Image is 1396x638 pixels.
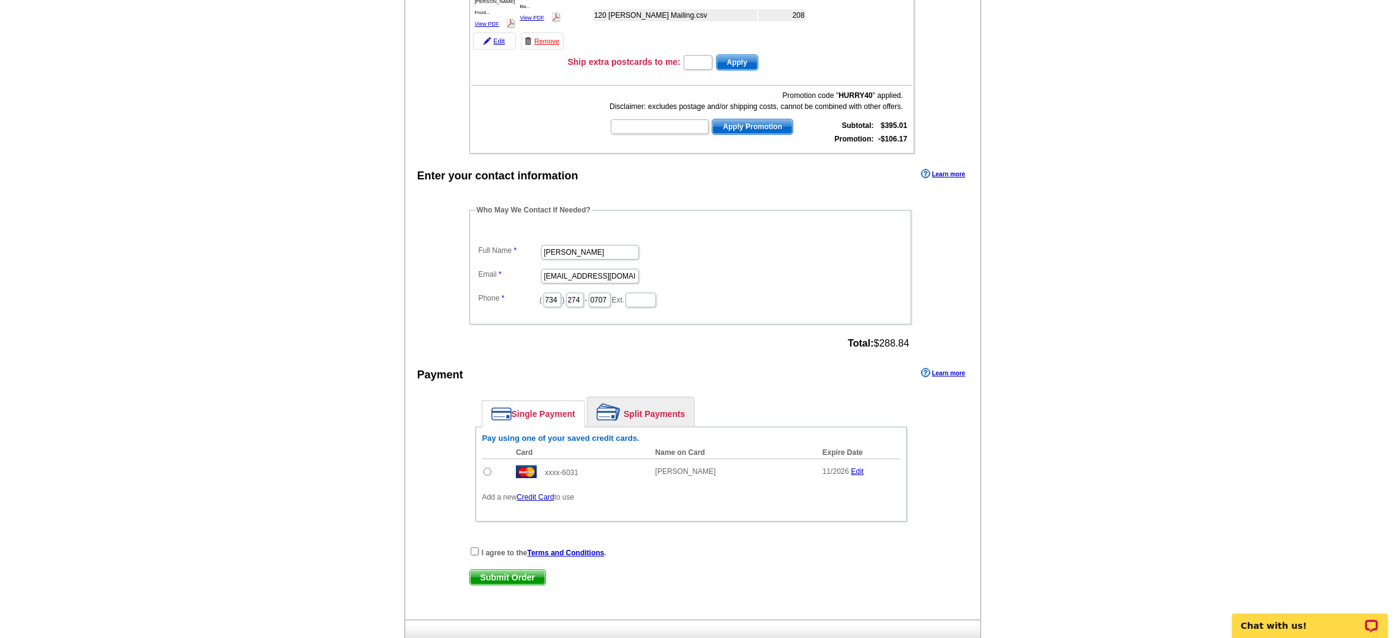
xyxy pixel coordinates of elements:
span: $288.84 [848,338,909,349]
th: Card [510,446,649,459]
th: Name on Card [649,446,816,459]
a: Edit [473,32,516,50]
span: Submit Order [470,570,545,585]
span: xxxx-6031 [545,468,578,477]
img: split-payment.png [597,403,621,421]
a: Terms and Conditions [528,549,605,557]
b: HURRY40 [838,91,873,100]
p: Add a new to use [482,492,900,503]
img: mast.gif [516,465,537,478]
td: 120 [PERSON_NAME] Mailing.csv [594,9,757,21]
a: Edit [851,467,864,476]
a: Single Payment [482,401,584,427]
label: Phone [479,293,540,304]
span: Apply [717,55,758,70]
label: Email [479,269,540,280]
h6: Pay using one of your saved credit cards. [482,433,900,443]
a: Remove [521,32,564,50]
div: Promotion code " " applied. Disclaimer: excludes postage and/or shipping costs, cannot be combine... [610,90,903,112]
a: Split Payments [588,397,694,427]
strong: $395.01 [881,121,907,130]
img: pdf_logo.png [551,12,561,21]
strong: Subtotal: [842,121,874,130]
span: Apply Promotion [712,119,793,134]
img: single-payment.png [491,407,512,421]
dd: ( ) - Ext. [476,290,905,309]
strong: I agree to the . [482,549,607,557]
iframe: LiveChat chat widget [1224,599,1396,638]
span: 11/2026 [823,467,849,476]
img: trashcan-icon.gif [524,37,532,45]
a: Learn more [921,368,965,378]
div: Enter your contact information [417,168,578,184]
a: Credit Card [517,493,554,501]
strong: Total: [848,338,873,348]
a: View PDF [475,21,499,27]
td: 208 [758,9,805,21]
strong: -$106.17 [878,135,907,143]
strong: Promotion: [835,135,874,143]
img: pdf_logo.png [506,18,515,28]
div: Payment [417,367,463,383]
span: [PERSON_NAME] [655,467,716,476]
h3: Ship extra postcards to me: [568,56,681,67]
a: Learn more [921,169,965,179]
button: Apply [716,54,758,70]
button: Apply Promotion [712,119,793,135]
legend: Who May We Contact If Needed? [476,205,592,216]
a: View PDF [520,15,545,21]
img: pencil-icon.gif [483,37,491,45]
th: Expire Date [816,446,900,459]
label: Full Name [479,245,540,256]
